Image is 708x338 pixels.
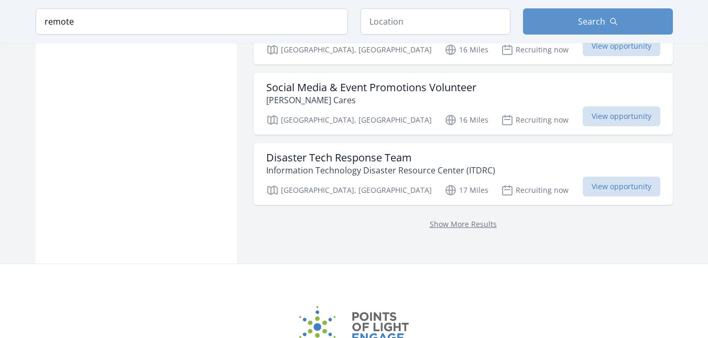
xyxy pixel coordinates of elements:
input: Keyword [36,8,348,35]
span: View opportunity [583,177,660,197]
p: Recruiting now [501,43,569,56]
p: [PERSON_NAME] Cares [266,94,476,106]
p: [GEOGRAPHIC_DATA], [GEOGRAPHIC_DATA] [266,184,432,197]
h3: Disaster Tech Response Team [266,151,495,164]
p: Information Technology Disaster Resource Center (ITDRC) [266,164,495,177]
span: Search [578,15,605,28]
a: Social Media & Event Promotions Volunteer [PERSON_NAME] Cares [GEOGRAPHIC_DATA], [GEOGRAPHIC_DATA... [254,73,673,135]
h3: Social Media & Event Promotions Volunteer [266,81,476,94]
span: View opportunity [583,106,660,126]
a: Disaster Tech Response Team Information Technology Disaster Resource Center (ITDRC) [GEOGRAPHIC_D... [254,143,673,205]
span: View opportunity [583,36,660,56]
button: Search [523,8,673,35]
input: Location [361,8,510,35]
p: [GEOGRAPHIC_DATA], [GEOGRAPHIC_DATA] [266,43,432,56]
p: [GEOGRAPHIC_DATA], [GEOGRAPHIC_DATA] [266,114,432,126]
p: Recruiting now [501,184,569,197]
p: 17 Miles [444,184,488,197]
a: Show More Results [430,219,497,229]
p: Recruiting now [501,114,569,126]
p: 16 Miles [444,43,488,56]
p: 16 Miles [444,114,488,126]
